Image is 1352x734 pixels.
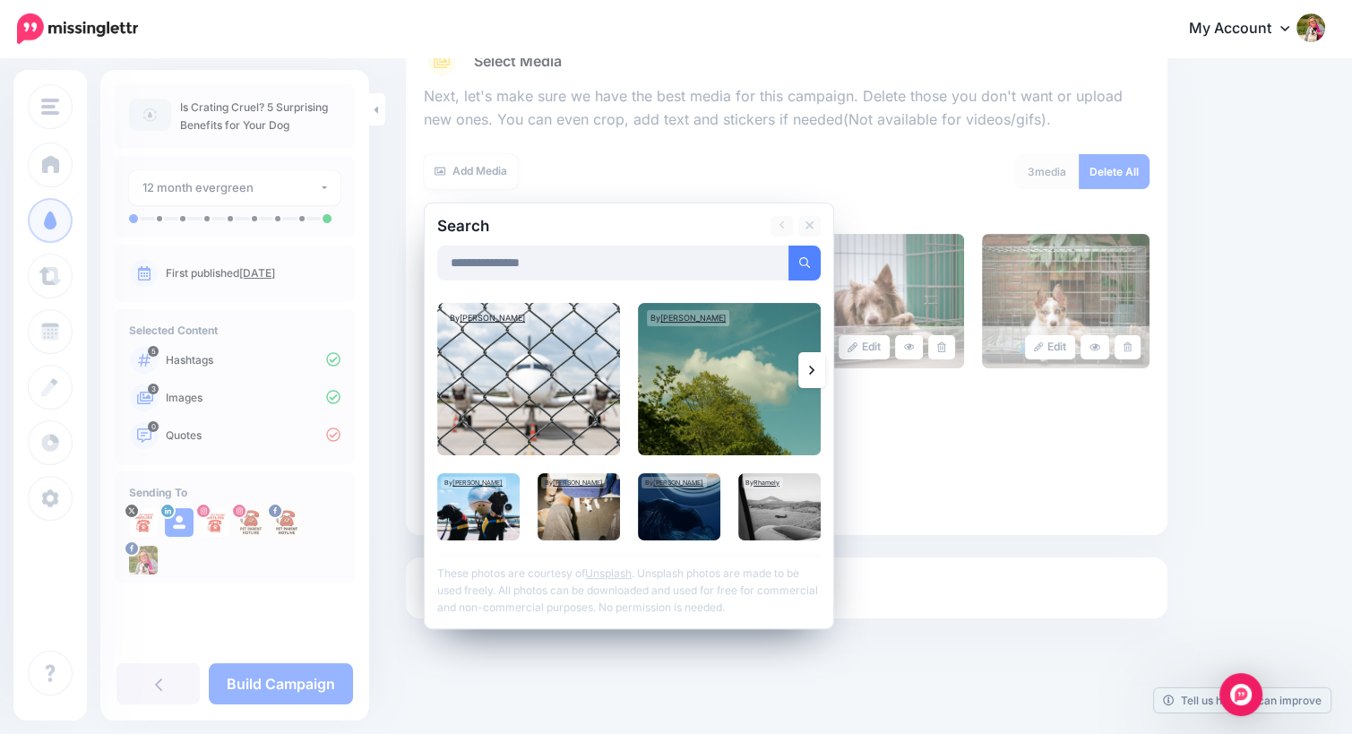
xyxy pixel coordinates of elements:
[441,477,506,488] div: By
[460,313,525,323] a: [PERSON_NAME]
[237,508,265,537] img: 531873467_17966586800948456_5519427107029201925_n-bsa154701.jpg
[437,219,489,234] h2: Search
[148,384,159,394] span: 3
[437,473,520,540] img: Service dogs in front of an aircraft on the ramp
[166,390,340,406] p: Images
[239,266,275,280] a: [DATE]
[17,13,138,44] img: Missinglettr
[1079,154,1150,189] a: Delete All
[541,477,607,488] div: By
[201,508,229,537] img: 527206035_17965650560948456_4014016435032819939_n-bsa146067.jpg
[1028,165,1035,178] span: 3
[446,310,529,326] div: By
[754,479,779,487] a: Rhamely
[166,427,340,444] p: Quotes
[1154,688,1330,712] a: Tell us how we can improve
[148,421,159,432] span: 0
[142,177,319,198] div: 12 month evergreen
[1025,335,1076,359] a: Edit
[796,234,964,368] img: M9BFIJD4EXELOXZ3X1I0G2CN6SY3VNV8_large.jpg
[642,477,707,488] div: By
[982,234,1150,368] img: 7CM746JYT1GNCM0L7FNC27BMORBCA3FN_large.jpg
[647,310,729,326] div: By
[165,508,194,537] img: user_default_image.png
[424,47,1150,76] a: Select Media
[437,555,821,616] p: These photos are courtesy of . Unsplash photos are made to be used freely. All photos can be down...
[180,99,340,134] p: Is Crating Cruel? 5 Surprising Benefits for Your Dog
[660,313,726,323] a: [PERSON_NAME]
[129,508,158,537] img: ik06D9_1-3689.jpg
[474,49,562,73] span: Select Media
[1219,673,1262,716] div: Open Intercom Messenger
[585,566,632,580] a: Unsplash
[129,486,340,499] h4: Sending To
[1014,154,1080,189] div: media
[129,99,171,131] img: article-default-image-icon.png
[166,352,340,368] p: Hashtags
[839,335,890,359] a: Edit
[553,479,603,487] a: [PERSON_NAME]
[129,546,158,574] img: 452670700_1025641939565098_4943181759138243476_n-bsa154667.jpg
[1171,7,1325,51] a: My Account
[742,477,783,488] div: By
[129,324,340,337] h4: Selected Content
[653,479,703,487] a: [PERSON_NAME]
[452,479,503,487] a: [PERSON_NAME]
[424,85,1150,132] p: Next, let's make sure we have the best media for this campaign. Delete those you don't want or up...
[129,170,340,205] button: 12 month evergreen
[424,76,1150,521] div: Select Media
[166,265,340,281] p: First published
[272,508,301,537] img: 531154650_736810709277576_2362990685725120795_n-bsa146014.jpg
[41,99,59,115] img: menu.png
[148,346,159,357] span: 5
[424,154,518,189] a: Add Media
